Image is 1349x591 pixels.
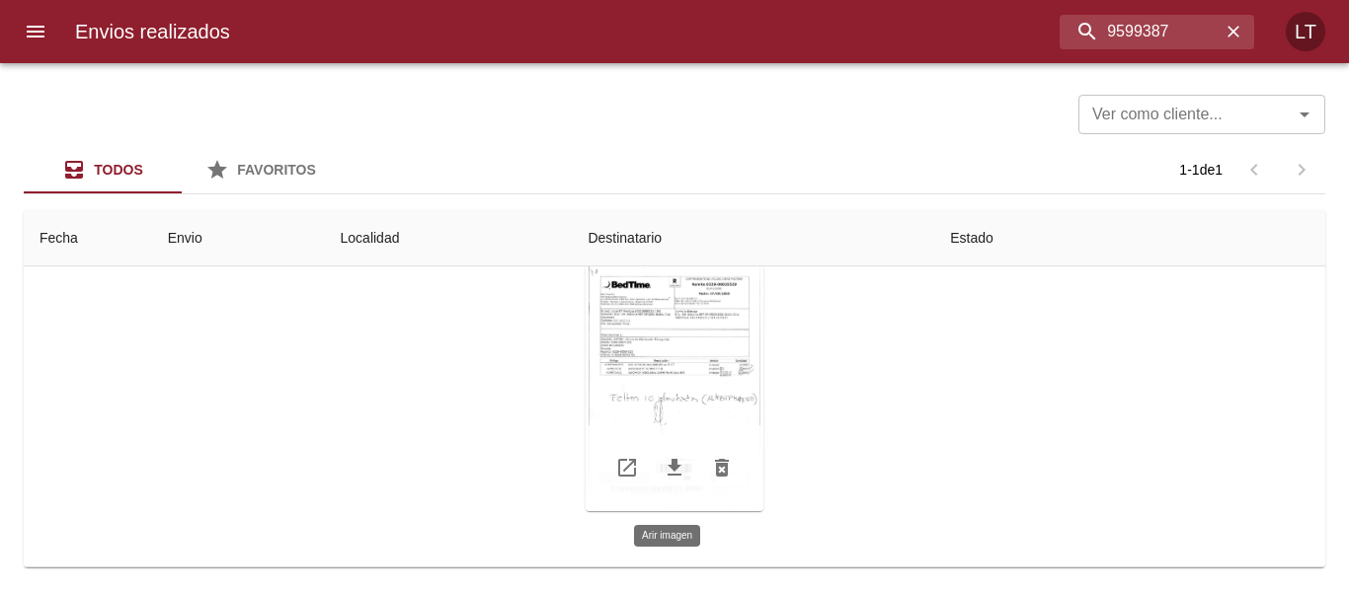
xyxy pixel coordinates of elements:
[603,444,651,491] a: Abrir
[1291,101,1318,128] button: Abrir
[934,210,1325,266] th: Estado
[1286,12,1325,51] div: LT
[698,444,746,491] button: Eliminar
[75,16,230,47] h6: Envios realizados
[24,11,1325,567] table: Tabla de envíos del cliente
[325,210,573,266] th: Localidad
[651,444,698,491] a: Descargar
[1278,146,1325,193] span: Pagina siguiente
[572,210,934,266] th: Destinatario
[94,162,143,178] span: Todos
[152,210,325,266] th: Envio
[1286,12,1325,51] div: Abrir información de usuario
[237,162,316,178] span: Favoritos
[1230,160,1278,177] span: Pagina anterior
[1179,160,1223,180] p: 1 - 1 de 1
[24,210,152,266] th: Fecha
[1060,15,1221,49] input: buscar
[24,146,340,193] div: Tabs Envios
[12,8,59,55] button: menu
